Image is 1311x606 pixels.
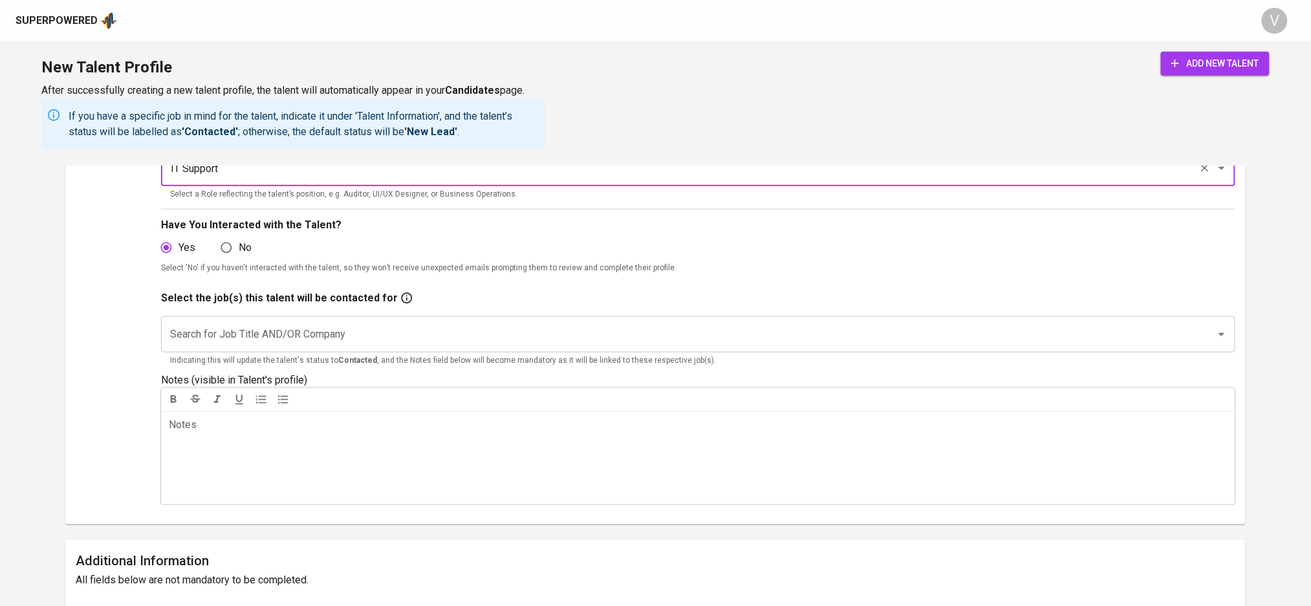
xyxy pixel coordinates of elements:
p: After successfully creating a new talent profile, the talent will automatically appear in your page. [41,83,546,98]
svg: If you have a specific job in mind for the talent, indicate it here. This will change the talent'... [400,292,413,305]
b: 'Contacted' [182,125,238,138]
button: Open [1213,325,1231,343]
p: Select 'No' if you haven't interacted with the talent, so they won’t receive unexpected emails pr... [161,262,1235,275]
h6: All fields below are not mandatory to be completed. [76,571,1235,589]
button: Clear [1196,159,1214,177]
div: Almost there! Once you've completed all the fields marked with * under 'Talent Information', you'... [1161,52,1270,76]
button: Open [1213,159,1231,177]
a: Superpoweredapp logo [16,11,118,30]
b: Contacted [338,356,377,365]
p: Indicating this will update the talent's status to , and the Notes field below will become mandat... [170,354,1226,367]
b: 'New Lead' [404,125,457,138]
p: If you have a specific job in mind for the talent, indicate it under 'Talent Information', and th... [69,109,541,140]
div: Notes [169,417,197,510]
div: V [1262,8,1288,34]
h1: New Talent Profile [41,52,546,83]
b: Candidates [445,84,500,96]
p: Have You Interacted with the Talent? [161,217,1235,233]
span: add new talent [1171,56,1259,72]
p: Select the job(s) this talent will be contacted for [161,290,398,306]
button: add new talent [1161,52,1270,76]
p: Notes (visible in Talent's profile) [161,373,1235,388]
img: app logo [100,11,118,30]
span: No [239,240,252,255]
span: Yes [179,240,195,255]
h6: Additional Information [76,550,1235,571]
div: Superpowered [16,14,98,28]
p: Select a Role reflecting the talent’s position, e.g. Auditor, UI/UX Designer, or Business Operati... [170,188,1226,201]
